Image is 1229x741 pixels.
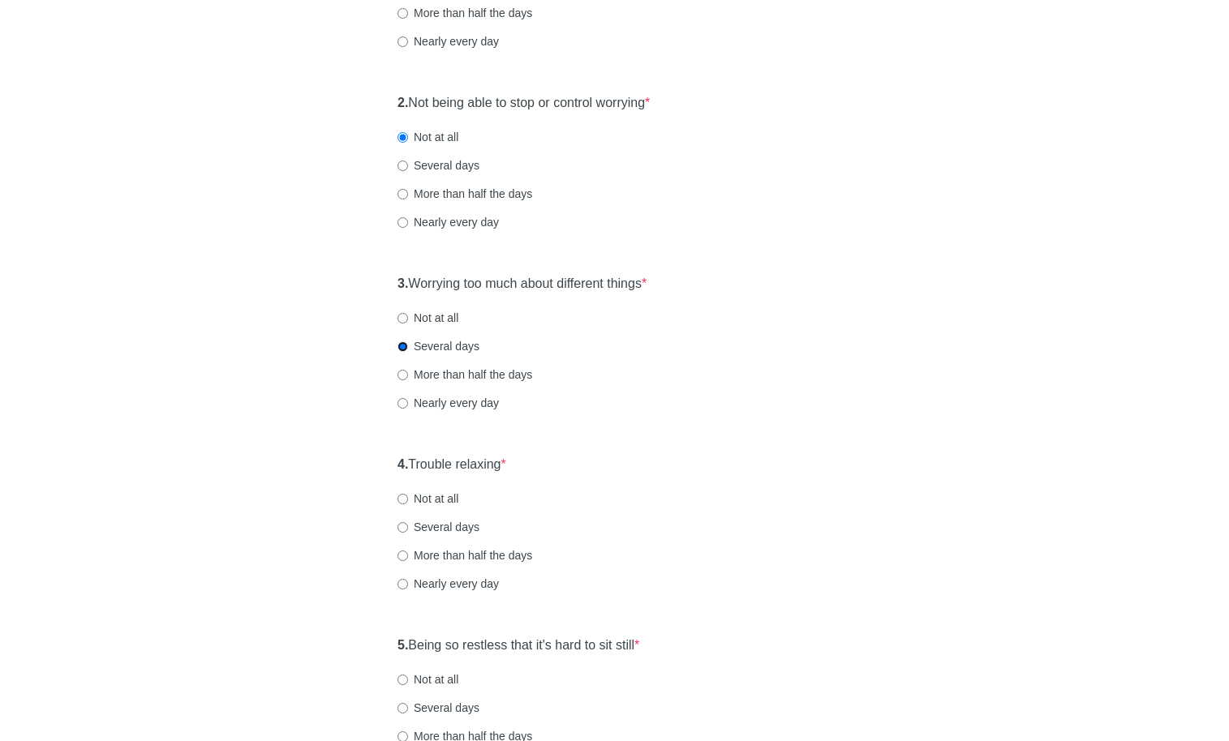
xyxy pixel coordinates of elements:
strong: 3. [397,276,408,290]
label: More than half the days [397,186,532,202]
label: Several days [397,700,479,716]
input: Not at all [397,675,408,685]
label: Several days [397,157,479,173]
label: Nearly every day [397,395,499,411]
input: Several days [397,703,408,713]
label: Several days [397,338,479,354]
input: Not at all [397,313,408,323]
label: Nearly every day [397,33,499,49]
input: Nearly every day [397,36,408,47]
label: Not at all [397,310,458,326]
input: Nearly every day [397,579,408,589]
label: Several days [397,519,479,535]
input: Nearly every day [397,217,408,228]
input: Several days [397,341,408,352]
label: Nearly every day [397,214,499,230]
input: More than half the days [397,189,408,199]
label: Worrying too much about different things [397,275,647,293]
label: Nearly every day [397,576,499,592]
input: More than half the days [397,550,408,561]
label: More than half the days [397,547,532,563]
input: Not at all [397,494,408,504]
label: Not at all [397,490,458,507]
strong: 5. [397,638,408,652]
input: Not at all [397,132,408,143]
input: Nearly every day [397,398,408,409]
label: Being so restless that it's hard to sit still [397,636,639,655]
label: More than half the days [397,5,532,21]
input: More than half the days [397,8,408,19]
label: More than half the days [397,366,532,383]
strong: 4. [397,457,408,471]
label: Not at all [397,671,458,687]
input: Several days [397,161,408,171]
input: More than half the days [397,370,408,380]
label: Not at all [397,129,458,145]
strong: 2. [397,96,408,109]
label: Trouble relaxing [397,456,506,474]
label: Not being able to stop or control worrying [397,94,650,113]
input: Several days [397,522,408,533]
